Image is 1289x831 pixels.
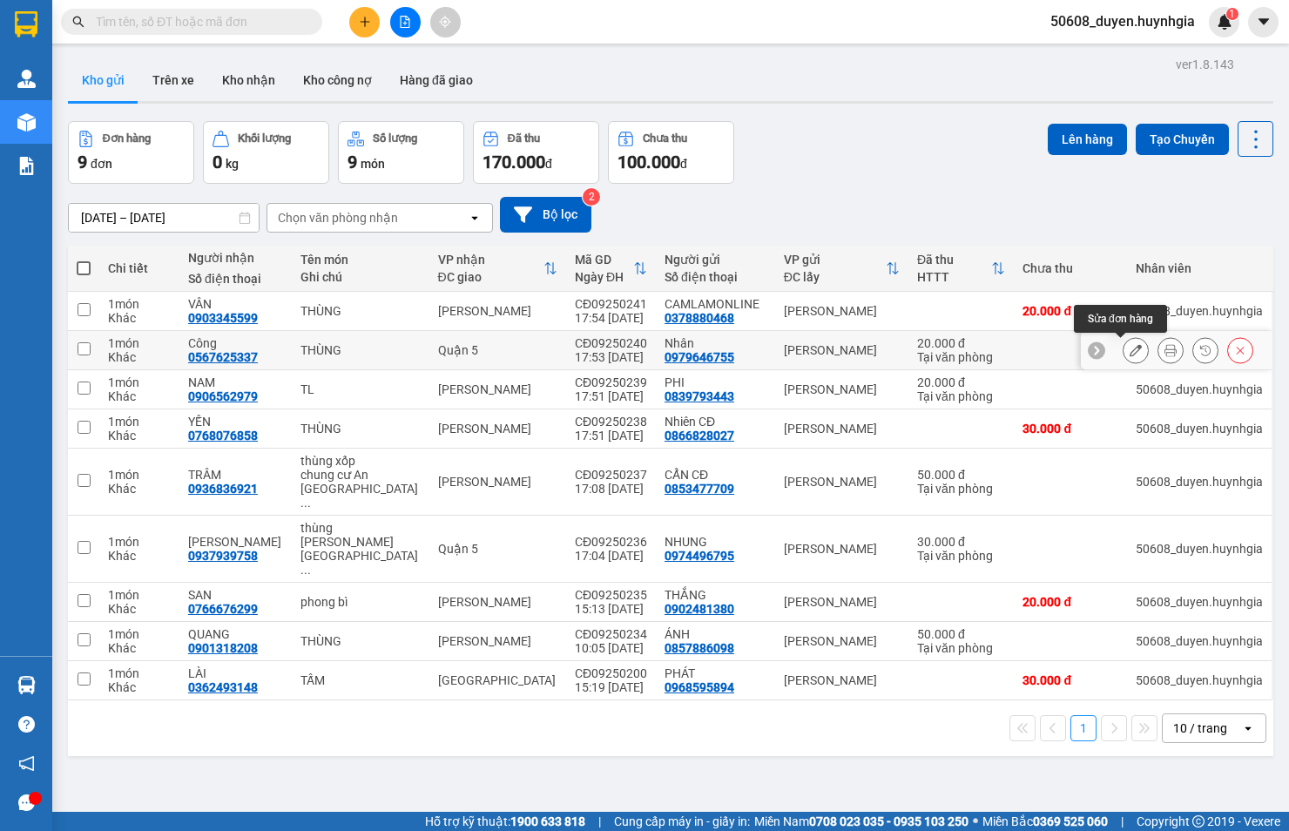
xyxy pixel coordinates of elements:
div: 0857886098 [665,641,734,655]
span: 50608_duyen.huynhgia [1036,10,1209,32]
div: ver 1.8.143 [1176,55,1234,74]
div: CĐ09250235 [575,588,647,602]
div: CĐ09250237 [575,468,647,482]
div: PHI [665,375,766,389]
span: Gửi: [15,15,42,33]
img: logo-vxr [15,11,37,37]
sup: 2 [583,188,600,206]
div: 50608_duyen.huynhgia [1136,382,1263,396]
div: 0866828027 [665,429,734,443]
div: 17:53 [DATE] [575,350,647,364]
div: 30.000 đ [1022,422,1117,436]
button: Số lượng9món [338,121,464,184]
span: 1 [1229,8,1235,20]
div: Ghi chú [300,270,420,284]
div: 17:08 [DATE] [575,482,647,496]
div: 0902481380 [665,602,734,616]
div: 50608_duyen.huynhgia [1136,673,1263,687]
div: chung cư An Gia RIVERSIDE 25 ĐÀO TRÍ PHÚ THUẬN Q7 [300,468,420,510]
div: [PERSON_NAME] [438,382,557,396]
div: Người nhận [188,251,283,265]
button: file-add [390,7,421,37]
span: đ [545,157,552,171]
div: Chọn văn phòng nhận [278,209,398,226]
div: Sửa đơn hàng [1074,305,1167,333]
div: Nhân [665,336,766,350]
div: [PERSON_NAME] [784,673,900,687]
div: 50608_duyen.huynhgia [1136,595,1263,609]
div: 0968595894 [665,680,734,694]
th: Toggle SortBy [429,246,566,292]
div: 30.000 đ [1022,673,1117,687]
div: [PERSON_NAME] [784,595,900,609]
div: Khối lượng [238,132,291,145]
img: warehouse-icon [17,70,36,88]
div: 20.000 đ [917,375,1006,389]
div: YẾN [188,415,283,429]
div: Số điện thoại [188,272,283,286]
div: 17:04 [DATE] [575,549,647,563]
div: TRÂM [188,468,283,482]
div: 15:13 [DATE] [575,602,647,616]
span: Miền Nam [754,812,968,831]
div: Số lượng [373,132,417,145]
span: copyright [1192,815,1205,828]
button: Chưa thu100.000đ [608,121,734,184]
div: [PERSON_NAME] [784,542,900,556]
button: Tạo Chuyến [1136,124,1229,155]
div: 50608_duyen.huynhgia [1136,634,1263,648]
span: Cung cấp máy in - giấy in: [614,812,750,831]
button: caret-down [1248,7,1279,37]
div: 17:51 [DATE] [575,429,647,443]
div: 20.000 đ [917,336,1006,350]
div: SAN [188,588,283,602]
div: NHUNG [665,535,766,549]
button: Kho nhận [208,59,289,101]
div: 20.000 đ [1022,304,1117,318]
div: Sửa đơn hàng [1123,337,1149,363]
span: 170.000 [483,152,545,172]
svg: open [1241,721,1255,735]
div: 0768076858 [188,429,258,443]
div: Tại văn phòng [917,389,1006,403]
div: CAMLAMONLINE [15,54,156,75]
div: 0974496795 [665,549,734,563]
input: Select a date range. [69,204,259,232]
div: [PERSON_NAME] [438,422,557,436]
div: LÀI [188,666,283,680]
div: 0937939758 [188,549,258,563]
div: NAM [188,375,283,389]
span: | [1121,812,1124,831]
div: CĐ09250236 [575,535,647,549]
div: PHÁT [665,666,766,680]
th: Toggle SortBy [908,246,1015,292]
div: Đã thu [917,253,992,267]
div: Khác [108,602,171,616]
div: [PERSON_NAME] [784,304,900,318]
span: caret-down [1256,14,1272,30]
strong: 0369 525 060 [1033,814,1108,828]
div: 50.000 đ [917,627,1006,641]
span: kg [226,157,239,171]
div: CĐ09250240 [575,336,647,350]
div: 20.000 đ [1022,595,1117,609]
span: Hỗ trợ kỹ thuật: [425,812,585,831]
div: CHUNG CƯ PHÚ THỌ LÔ 4 NGUYỄN THỊ NHỎ P15 Q11 [300,535,420,577]
div: 30.000 đ [917,535,1006,549]
span: 0 [213,152,222,172]
button: Kho gửi [68,59,138,101]
div: [PERSON_NAME] [15,15,156,54]
span: | [598,812,601,831]
span: plus [359,16,371,28]
div: 0853477709 [665,482,734,496]
div: Khác [108,389,171,403]
button: Đã thu170.000đ [473,121,599,184]
div: [PERSON_NAME] [784,422,900,436]
div: 0903345599 [188,311,258,325]
div: Tại văn phòng [917,549,1006,563]
button: plus [349,7,380,37]
th: Toggle SortBy [775,246,908,292]
div: thùng xốp [300,454,420,468]
div: [GEOGRAPHIC_DATA] [438,673,557,687]
div: Khác [108,641,171,655]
